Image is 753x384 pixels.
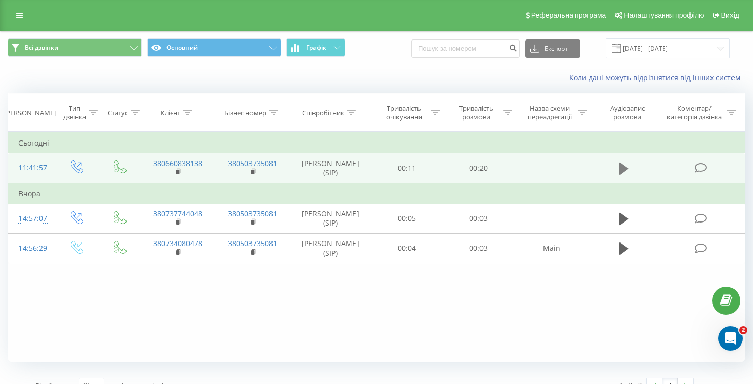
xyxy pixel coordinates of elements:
span: Вихід [721,11,739,19]
div: Тип дзвінка [63,104,86,122]
span: 2 [739,326,747,334]
div: 14:56:29 [18,238,44,258]
td: 00:20 [443,153,514,184]
div: Клієнт [161,109,180,117]
td: Сьогодні [8,133,745,153]
a: 380503735081 [228,158,277,168]
iframe: Intercom live chat [718,326,743,351]
div: Коментар/категорія дзвінка [664,104,724,122]
a: Коли дані можуть відрізнятися вiд інших систем [569,73,745,83]
div: 14:57:07 [18,209,44,229]
td: [PERSON_NAME] (SIP) [290,153,370,184]
td: 00:11 [370,153,442,184]
td: Вчора [8,184,745,204]
a: 380734080478 [153,238,202,248]
div: [PERSON_NAME] [4,109,56,117]
span: Налаштування профілю [624,11,704,19]
span: Реферальна програма [531,11,606,19]
span: Всі дзвінки [25,44,58,52]
button: Основний [147,38,281,57]
a: 380737744048 [153,209,202,218]
button: Всі дзвінки [8,38,142,57]
button: Експорт [525,39,580,58]
div: Назва схеми переадресації [524,104,575,122]
span: Графік [306,44,326,51]
input: Пошук за номером [411,39,520,58]
td: 00:03 [443,204,514,233]
td: Main [514,233,589,263]
td: 00:03 [443,233,514,263]
div: Тривалість очікування [380,104,429,122]
div: Тривалість розмови [452,104,500,122]
td: [PERSON_NAME] (SIP) [290,233,370,263]
td: 00:04 [370,233,442,263]
a: 380503735081 [228,238,277,248]
div: Статус [108,109,128,117]
td: 00:05 [370,204,442,233]
div: Бізнес номер [224,109,266,117]
button: Графік [286,38,345,57]
a: 380660838138 [153,158,202,168]
div: 11:41:57 [18,158,44,178]
div: Аудіозапис розмови [599,104,656,122]
div: Співробітник [302,109,344,117]
a: 380503735081 [228,209,277,218]
td: [PERSON_NAME] (SIP) [290,204,370,233]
